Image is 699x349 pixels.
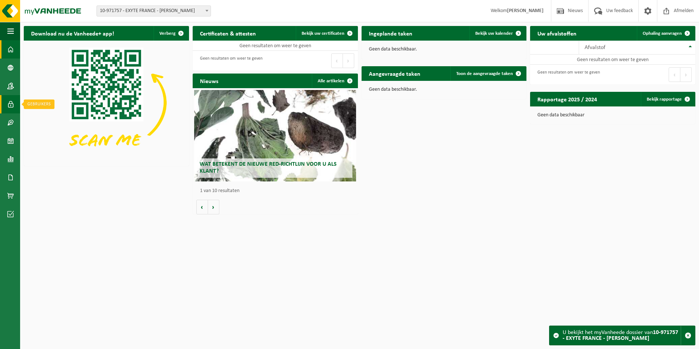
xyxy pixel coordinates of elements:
button: Next [680,67,692,82]
span: Bekijk uw certificaten [302,31,344,36]
a: Bekijk rapportage [641,92,695,106]
span: Wat betekent de nieuwe RED-richtlijn voor u als klant? [200,161,337,174]
a: Wat betekent de nieuwe RED-richtlijn voor u als klant? [194,90,356,181]
span: Verberg [159,31,175,36]
span: Ophaling aanvragen [643,31,682,36]
button: Previous [669,67,680,82]
h2: Nieuws [193,74,226,88]
a: Alle artikelen [312,74,357,88]
button: Volgende [208,200,219,214]
p: 1 van 10 resultaten [200,188,354,194]
div: Geen resultaten om weer te geven [196,53,262,69]
strong: 10-971757 - EXYTE FRANCE - [PERSON_NAME] [563,330,678,341]
h2: Uw afvalstoffen [530,26,584,40]
a: Toon de aangevraagde taken [450,66,526,81]
div: Geen resultaten om weer te geven [534,67,600,83]
a: Ophaling aanvragen [637,26,695,41]
span: 10-971757 - EXYTE FRANCE - BILLY BERCLAU [97,5,211,16]
td: Geen resultaten om weer te geven [193,41,358,51]
div: U bekijkt het myVanheede dossier van [563,326,681,345]
a: Bekijk uw kalender [469,26,526,41]
button: Previous [331,53,343,68]
h2: Certificaten & attesten [193,26,263,40]
img: Download de VHEPlus App [24,41,189,165]
p: Geen data beschikbaar. [369,87,519,92]
button: Next [343,53,354,68]
h2: Rapportage 2025 / 2024 [530,92,604,106]
span: Toon de aangevraagde taken [456,71,513,76]
strong: [PERSON_NAME] [507,8,544,14]
p: Geen data beschikbaar. [369,47,519,52]
span: 10-971757 - EXYTE FRANCE - BILLY BERCLAU [97,6,211,16]
span: Afvalstof [585,45,605,50]
a: Bekijk uw certificaten [296,26,357,41]
h2: Ingeplande taken [362,26,420,40]
td: Geen resultaten om weer te geven [530,55,695,65]
button: Vorige [196,200,208,214]
h2: Aangevraagde taken [362,66,428,80]
p: Geen data beschikbaar [537,113,688,118]
span: Bekijk uw kalender [475,31,513,36]
h2: Download nu de Vanheede+ app! [24,26,121,40]
button: Verberg [154,26,188,41]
